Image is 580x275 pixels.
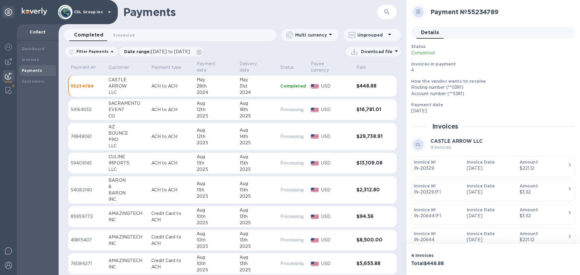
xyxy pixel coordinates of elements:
img: USD [311,215,319,219]
div: ARROW [108,83,147,89]
p: Payment № [71,64,96,71]
h1: Payments [123,6,342,18]
div: 15th [240,187,276,193]
b: Payments [22,68,42,73]
div: CULINE [108,154,147,160]
div: LLC [108,166,147,173]
p: IN-20644.1F1 [414,213,462,219]
div: 2025 [240,166,276,173]
p: [DATE] [467,213,515,219]
p: Processing [280,261,306,267]
div: Aug [240,154,276,160]
div: May [240,77,276,83]
span: Completed [74,31,103,39]
b: Amount [520,184,538,188]
p: USD [321,237,351,243]
div: $221.12 [520,237,568,243]
div: 2024 [197,89,235,96]
div: & [108,184,147,190]
b: Invoice № [414,184,436,188]
div: 12th [197,107,235,113]
div: 2025 [240,140,276,146]
div: 2025 [197,166,235,173]
div: 28th [197,83,235,89]
p: [DATE] [411,108,570,114]
b: How the vendor wants to receive [411,79,486,84]
button: Invoice №IN-20644Invoice Date[DATE]Amount$221.12 [411,228,575,249]
div: 2025 [240,267,276,273]
div: BARON [108,190,147,196]
p: Processing [280,237,306,243]
b: Amount [520,207,538,212]
div: 11th [197,187,235,193]
p: 4 invoices [430,144,483,151]
h3: $29,738.91 [356,134,385,139]
div: Aug [197,207,235,213]
p: Payment date [197,61,227,73]
img: USD [311,108,319,112]
p: Credit Card to ACH [151,257,192,270]
span: Payee currency [311,61,352,73]
p: Processing [280,213,306,220]
p: Completed [411,50,517,56]
div: 2024 [240,89,276,96]
b: Customers [22,79,45,84]
b: Invoices [22,57,39,62]
button: Invoice №IN-20329Invoice Date[DATE]Amount$221.12 [411,156,575,177]
div: Aug [240,231,276,237]
h2: Invoices [432,123,459,130]
p: 49815407 [71,237,104,243]
div: 2025 [197,113,235,119]
p: 74848061 [71,133,104,140]
div: 10th [197,237,235,243]
div: 2025 [197,243,235,250]
p: Delivery date [240,61,268,73]
p: USD [321,107,351,113]
div: 2025 [197,220,235,226]
b: Invoice № [414,160,436,165]
div: EVENT [108,107,147,113]
div: 2025 [240,220,276,226]
b: Invoices in payment [411,62,456,66]
h3: $94.56 [356,214,385,219]
p: Credit Card to ACH [151,234,192,247]
div: 15th [240,160,276,166]
h3: $8,500.00 [356,237,385,243]
span: Payment № [71,64,104,71]
div: Routing number (**0381) [411,84,570,91]
span: Paid [356,64,374,71]
div: AMAZINGTECH [108,257,147,264]
p: USD [321,83,351,89]
span: [DATE] to [DATE] [151,49,190,54]
p: Processing [280,160,306,166]
b: Status [411,44,426,49]
h3: $5,655.88 [356,261,385,267]
div: $3.32 [520,213,568,219]
p: IN-20329 [414,165,462,171]
p: IN-20329.1F1 [414,189,462,195]
b: Invoice № [414,231,436,236]
p: 85959772 [71,213,104,220]
span: Scheduled [113,32,135,38]
div: Account number (**5381) [411,91,570,97]
p: USD [321,261,351,267]
div: CASTLE [108,77,147,83]
p: Customer [108,64,129,71]
div: 2025 [197,193,235,200]
h2: Payment № 55234789 [430,8,570,16]
div: Aug [240,100,276,107]
div: INC [108,217,147,223]
div: AZ [108,124,147,130]
span: Customer [108,64,137,71]
div: 2025 [240,243,276,250]
p: [DATE] [467,165,515,171]
div: Date range:[DATE] to [DATE] [119,47,203,56]
button: Invoice №IN-20329.1F1Invoice Date[DATE]Amount$3.32 [411,180,575,201]
div: Aug [197,181,235,187]
img: Foreign exchange [5,43,12,51]
p: ACH to ACH [151,133,192,140]
h3: Total $448.88 [411,261,491,267]
b: CASTLE ARROW LLC [430,138,483,144]
p: CSL Group Inc [74,10,104,14]
p: 4 invoices [411,252,491,258]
